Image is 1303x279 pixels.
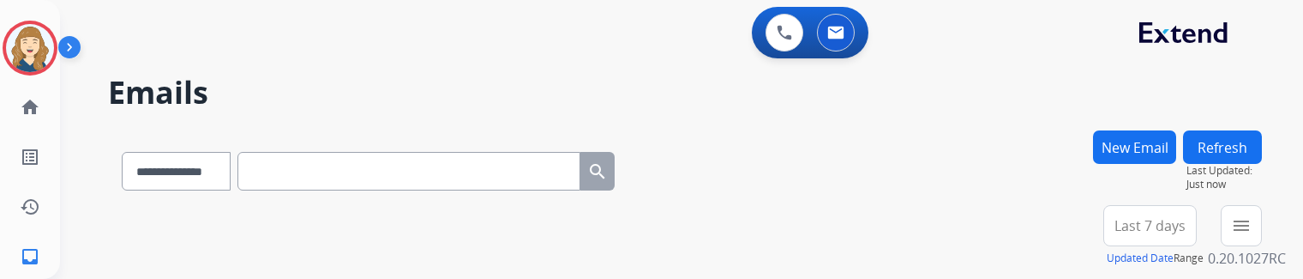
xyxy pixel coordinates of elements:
p: 0.20.1027RC [1208,248,1286,269]
button: New Email [1093,130,1176,164]
mat-icon: inbox [20,246,40,267]
button: Refresh [1183,130,1262,164]
mat-icon: history [20,197,40,217]
span: Range [1107,251,1204,265]
img: avatar [6,24,54,72]
button: Last 7 days [1103,205,1197,246]
mat-icon: search [587,161,608,182]
button: Updated Date [1107,252,1174,265]
h2: Emails [108,76,1262,110]
mat-icon: menu [1231,215,1252,236]
span: Last 7 days [1114,222,1186,229]
mat-icon: home [20,97,40,118]
span: Last Updated: [1186,164,1262,178]
span: Just now [1186,178,1262,191]
mat-icon: list_alt [20,147,40,167]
